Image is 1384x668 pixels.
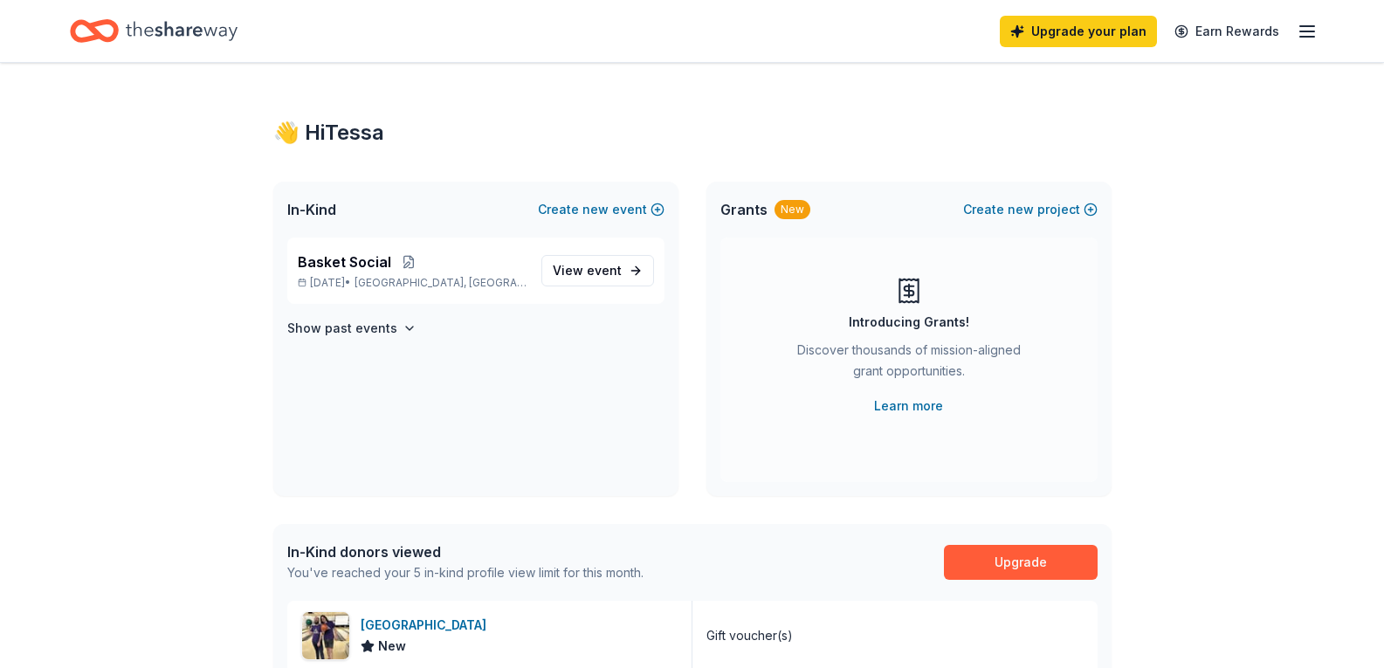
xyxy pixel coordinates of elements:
[706,625,793,646] div: Gift voucher(s)
[944,545,1098,580] a: Upgrade
[553,260,622,281] span: View
[849,312,969,333] div: Introducing Grants!
[538,199,664,220] button: Createnewevent
[298,276,527,290] p: [DATE] •
[361,615,493,636] div: [GEOGRAPHIC_DATA]
[287,318,417,339] button: Show past events
[582,199,609,220] span: new
[775,200,810,219] div: New
[298,251,391,272] span: Basket Social
[720,199,768,220] span: Grants
[1008,199,1034,220] span: new
[963,199,1098,220] button: Createnewproject
[587,263,622,278] span: event
[378,636,406,657] span: New
[302,612,349,659] img: Image for Rocky Springs Entertainment Center
[1000,16,1157,47] a: Upgrade your plan
[287,541,644,562] div: In-Kind donors viewed
[287,318,397,339] h4: Show past events
[1164,16,1290,47] a: Earn Rewards
[355,276,527,290] span: [GEOGRAPHIC_DATA], [GEOGRAPHIC_DATA]
[541,255,654,286] a: View event
[70,10,238,52] a: Home
[287,199,336,220] span: In-Kind
[790,340,1028,389] div: Discover thousands of mission-aligned grant opportunities.
[874,396,943,417] a: Learn more
[273,119,1112,147] div: 👋 Hi Tessa
[287,562,644,583] div: You've reached your 5 in-kind profile view limit for this month.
